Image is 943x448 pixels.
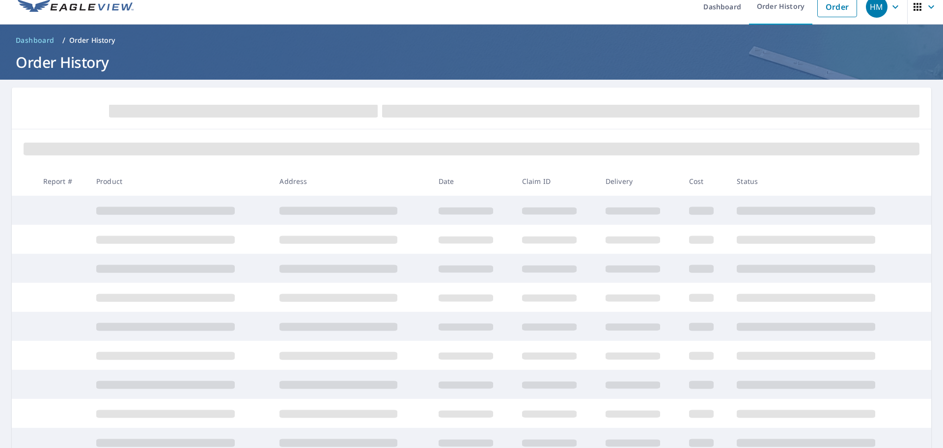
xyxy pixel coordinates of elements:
[35,167,88,196] th: Report #
[681,167,729,196] th: Cost
[729,167,913,196] th: Status
[16,35,55,45] span: Dashboard
[514,167,598,196] th: Claim ID
[12,52,931,72] h1: Order History
[272,167,430,196] th: Address
[69,35,115,45] p: Order History
[431,167,514,196] th: Date
[12,32,931,48] nav: breadcrumb
[12,32,58,48] a: Dashboard
[88,167,272,196] th: Product
[62,34,65,46] li: /
[598,167,681,196] th: Delivery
